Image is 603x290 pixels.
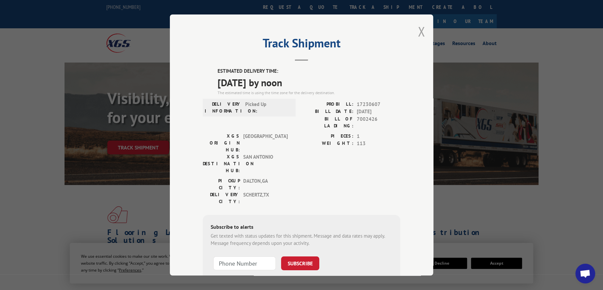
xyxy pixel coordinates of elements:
span: 7002426 [357,116,400,129]
div: Open chat [575,264,595,283]
input: Phone Number [213,256,276,270]
label: WEIGHT: [301,140,354,147]
strong: Note: [211,275,222,281]
label: BILL DATE: [301,108,354,116]
label: DELIVERY CITY: [203,191,240,205]
label: XGS ORIGIN HUB: [203,133,240,153]
label: BILL OF LADING: [301,116,354,129]
h2: Track Shipment [203,39,400,51]
span: 1 [357,133,400,140]
button: Close modal [418,23,425,40]
span: SCHERTZ , TX [243,191,288,205]
div: Subscribe to alerts [211,223,392,232]
span: 17230607 [357,101,400,108]
label: XGS DESTINATION HUB: [203,153,240,174]
span: DALTON , GA [243,177,288,191]
label: DELIVERY INFORMATION: [205,101,242,115]
span: SAN ANTONIO [243,153,288,174]
label: ESTIMATED DELIVERY TIME: [218,67,400,75]
button: SUBSCRIBE [281,256,319,270]
label: PIECES: [301,133,354,140]
div: Get texted with status updates for this shipment. Message and data rates may apply. Message frequ... [211,232,392,247]
span: [DATE] [357,108,400,116]
span: [DATE] by noon [218,75,400,90]
label: PICKUP CITY: [203,177,240,191]
span: [GEOGRAPHIC_DATA] [243,133,288,153]
span: Picked Up [245,101,290,115]
div: The estimated time is using the time zone for the delivery destination. [218,90,400,96]
label: PROBILL: [301,101,354,108]
span: 113 [357,140,400,147]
